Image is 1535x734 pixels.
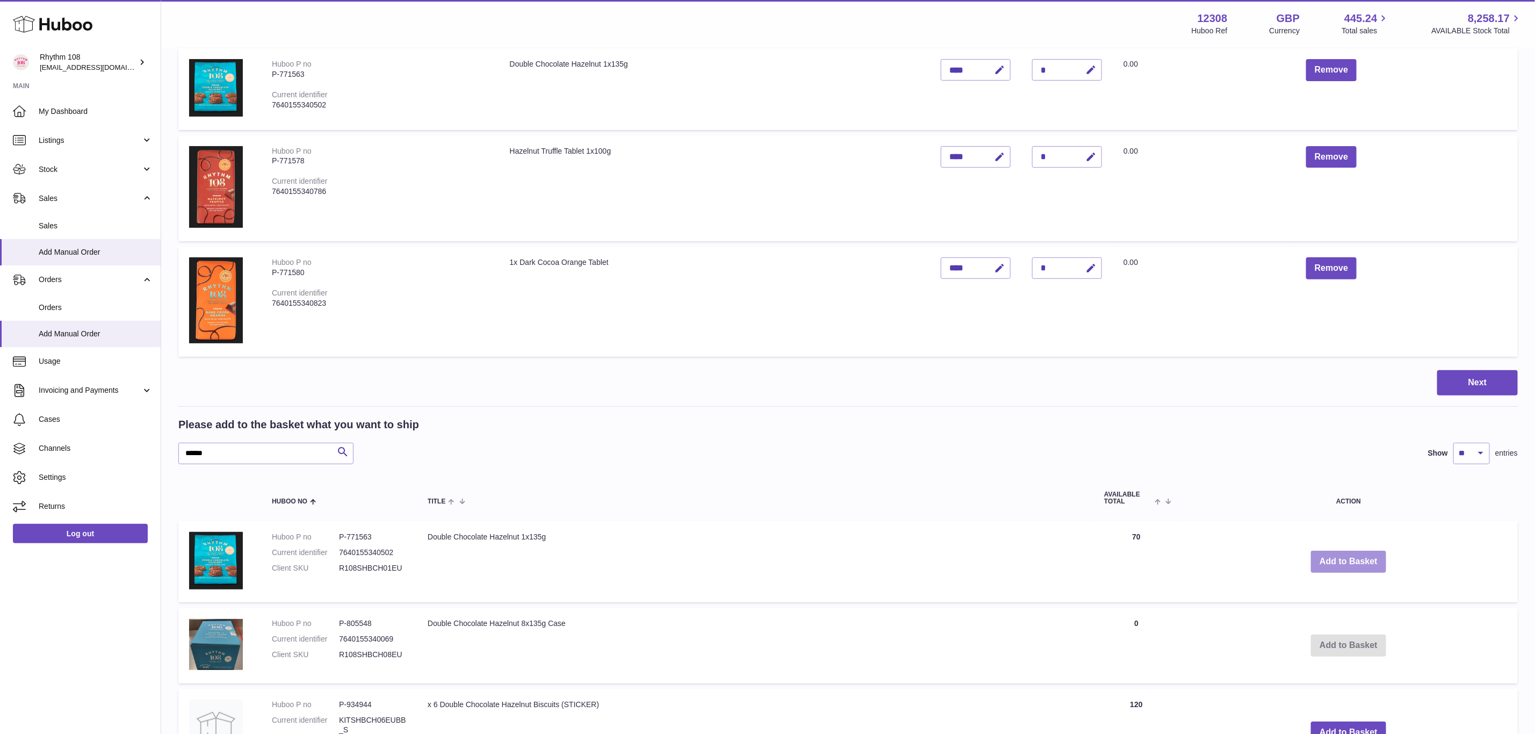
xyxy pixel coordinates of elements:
span: Orders [39,275,141,285]
span: Title [428,498,445,505]
div: 7640155340502 [272,100,488,110]
button: Remove [1306,146,1357,168]
dt: Huboo P no [272,618,339,629]
a: 445.24 Total sales [1342,11,1389,36]
div: Rhythm 108 [40,52,136,73]
strong: GBP [1277,11,1300,26]
div: Current identifier [272,177,328,185]
button: Add to Basket [1311,551,1386,573]
div: Huboo P no [272,258,312,267]
img: Double Chocolate Hazelnut 1x135g [189,59,243,117]
div: P-771563 [272,69,488,80]
div: 7640155340823 [272,298,488,308]
td: 0 [1093,608,1179,683]
span: Channels [39,443,153,454]
span: Listings [39,135,141,146]
span: [EMAIL_ADDRESS][DOMAIN_NAME] [40,63,158,71]
span: Total sales [1342,26,1389,36]
img: Hazelnut Truffle Tablet 1x100g [189,146,243,228]
div: Huboo Ref [1192,26,1228,36]
dt: Huboo P no [272,532,339,542]
span: AVAILABLE Total [1104,491,1152,505]
span: Add Manual Order [39,247,153,257]
div: Huboo P no [272,147,312,155]
span: entries [1495,448,1518,458]
span: Settings [39,472,153,483]
span: 0.00 [1123,60,1138,68]
dd: 7640155340502 [339,548,406,558]
span: My Dashboard [39,106,153,117]
label: Show [1428,448,1448,458]
dt: Client SKU [272,650,339,660]
td: Double Chocolate Hazelnut 1x135g [499,48,931,129]
img: Double Chocolate Hazelnut 1x135g [189,532,243,589]
span: Stock [39,164,141,175]
div: Huboo P no [272,60,312,68]
span: Orders [39,303,153,313]
span: Add Manual Order [39,329,153,339]
dt: Current identifier [272,634,339,644]
img: orders@rhythm108.com [13,54,29,70]
button: Remove [1306,257,1357,279]
div: P-771580 [272,268,488,278]
dd: R108SHBCH01EU [339,563,406,573]
span: 8,258.17 [1468,11,1510,26]
div: Currency [1270,26,1300,36]
span: Sales [39,221,153,231]
dd: P-934944 [339,700,406,710]
span: Sales [39,193,141,204]
td: Double Chocolate Hazelnut 1x135g [417,521,1093,602]
span: Invoicing and Payments [39,385,141,395]
div: Current identifier [272,90,328,99]
span: 0.00 [1123,258,1138,267]
img: 1x Dark Cocoa Orange Tablet [189,257,243,343]
dt: Huboo P no [272,700,339,710]
img: Double Chocolate Hazelnut 8x135g Case [189,618,243,670]
span: Usage [39,356,153,366]
span: Cases [39,414,153,424]
a: Log out [13,524,148,543]
span: 0.00 [1123,147,1138,155]
h2: Please add to the basket what you want to ship [178,418,419,432]
dt: Current identifier [272,548,339,558]
div: 7640155340786 [272,186,488,197]
span: Returns [39,501,153,512]
td: 70 [1093,521,1179,602]
span: 445.24 [1344,11,1377,26]
strong: 12308 [1198,11,1228,26]
th: Action [1179,480,1518,516]
div: Current identifier [272,289,328,297]
a: 8,258.17 AVAILABLE Stock Total [1431,11,1522,36]
span: Huboo no [272,498,307,505]
dd: P-805548 [339,618,406,629]
span: AVAILABLE Stock Total [1431,26,1522,36]
td: Double Chocolate Hazelnut 8x135g Case [417,608,1093,683]
button: Remove [1306,59,1357,81]
td: 1x Dark Cocoa Orange Tablet [499,247,931,357]
dd: P-771563 [339,532,406,542]
dt: Client SKU [272,563,339,573]
dd: R108SHBCH08EU [339,650,406,660]
button: Next [1437,370,1518,395]
dd: 7640155340069 [339,634,406,644]
td: Hazelnut Truffle Tablet 1x100g [499,135,931,241]
div: P-771578 [272,156,488,166]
